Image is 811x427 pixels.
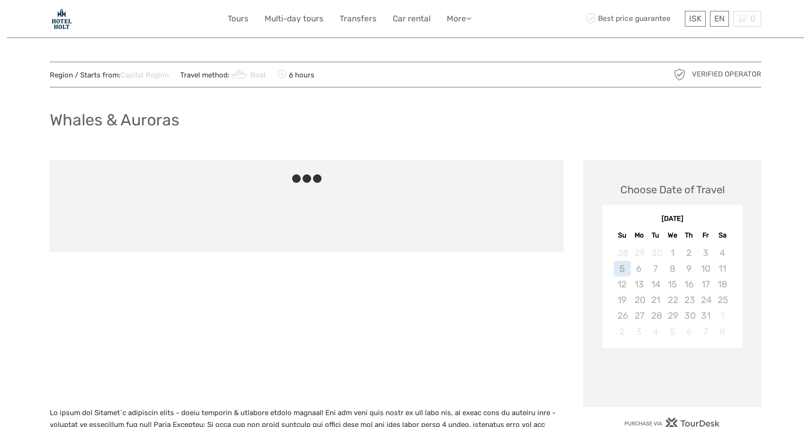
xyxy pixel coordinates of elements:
[614,245,630,261] div: Not available Sunday, September 28th, 2025
[664,308,681,323] div: Not available Wednesday, October 29th, 2025
[614,276,630,292] div: Not available Sunday, October 12th, 2025
[697,229,714,242] div: Fr
[669,373,675,379] div: Loading...
[228,12,249,26] a: Tours
[614,308,630,323] div: Not available Sunday, October 26th, 2025
[664,292,681,308] div: Not available Wednesday, October 22nd, 2025
[614,324,630,340] div: Not available Sunday, November 2nd, 2025
[749,14,757,23] span: 0
[631,308,647,323] div: Not available Monday, October 27th, 2025
[714,261,730,276] div: Not available Saturday, October 11th, 2025
[265,12,323,26] a: Multi-day tours
[681,308,697,323] div: Not available Thursday, October 30th, 2025
[631,276,647,292] div: Not available Monday, October 13th, 2025
[697,324,714,340] div: Not available Friday, November 7th, 2025
[631,292,647,308] div: Not available Monday, October 20th, 2025
[714,245,730,261] div: Not available Saturday, October 4th, 2025
[647,276,664,292] div: Not available Tuesday, October 14th, 2025
[692,69,761,79] span: Verified Operator
[697,245,714,261] div: Not available Friday, October 3rd, 2025
[681,324,697,340] div: Not available Thursday, November 6th, 2025
[714,292,730,308] div: Not available Saturday, October 25th, 2025
[689,14,701,23] span: ISK
[602,214,742,224] div: [DATE]
[631,245,647,261] div: Not available Monday, September 29th, 2025
[614,292,630,308] div: Not available Sunday, October 19th, 2025
[710,11,729,27] div: EN
[664,261,681,276] div: Not available Wednesday, October 8th, 2025
[393,12,431,26] a: Car rental
[583,11,682,27] span: Best price guarantee
[277,68,314,81] span: 6 hours
[664,245,681,261] div: Not available Wednesday, October 1st, 2025
[631,229,647,242] div: Mo
[714,324,730,340] div: Not available Saturday, November 8th, 2025
[664,229,681,242] div: We
[50,70,169,80] span: Region / Starts from:
[631,324,647,340] div: Not available Monday, November 3rd, 2025
[647,292,664,308] div: Not available Tuesday, October 21st, 2025
[681,245,697,261] div: Not available Thursday, October 2nd, 2025
[647,245,664,261] div: Not available Tuesday, September 30th, 2025
[681,292,697,308] div: Not available Thursday, October 23rd, 2025
[697,276,714,292] div: Not available Friday, October 17th, 2025
[614,261,630,276] div: Not available Sunday, October 5th, 2025
[681,276,697,292] div: Not available Thursday, October 16th, 2025
[697,292,714,308] div: Not available Friday, October 24th, 2025
[697,308,714,323] div: Not available Friday, October 31st, 2025
[447,12,471,26] a: More
[714,229,730,242] div: Sa
[664,324,681,340] div: Not available Wednesday, November 5th, 2025
[681,229,697,242] div: Th
[50,7,74,30] img: Hotel Holt
[647,229,664,242] div: Tu
[647,261,664,276] div: Not available Tuesday, October 7th, 2025
[631,261,647,276] div: Not available Monday, October 6th, 2025
[620,182,725,197] div: Choose Date of Travel
[180,68,266,81] span: Travel method:
[340,12,377,26] a: Transfers
[647,308,664,323] div: Not available Tuesday, October 28th, 2025
[647,324,664,340] div: Not available Tuesday, November 4th, 2025
[714,308,730,323] div: Not available Saturday, November 1st, 2025
[681,261,697,276] div: Not available Thursday, October 9th, 2025
[714,276,730,292] div: Not available Saturday, October 18th, 2025
[672,67,687,82] img: verified_operator_grey_128.png
[50,110,179,130] h1: Whales & Auroras
[120,71,169,79] a: Capital Region
[614,229,630,242] div: Su
[664,276,681,292] div: Not available Wednesday, October 15th, 2025
[605,245,739,340] div: month 2025-10
[230,71,266,79] a: Boat
[697,261,714,276] div: Not available Friday, October 10th, 2025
